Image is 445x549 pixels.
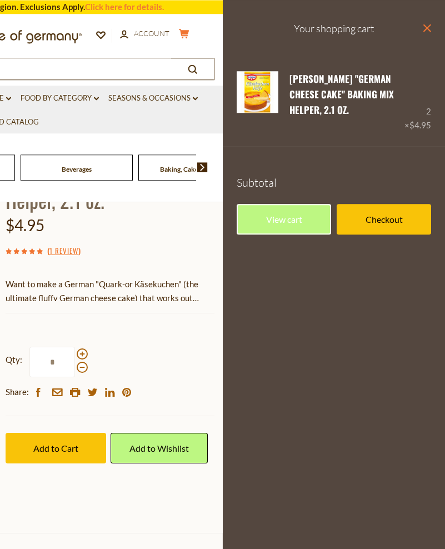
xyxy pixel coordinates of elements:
[237,176,277,189] span: Subtotal
[6,353,22,367] strong: Qty:
[237,71,278,113] img: Dr. Oetker "German Cheese Cake" Baking Mix Helper, 2.1 oz.
[134,29,169,38] span: Account
[21,92,99,104] a: Food By Category
[197,162,208,172] img: next arrow
[29,347,75,377] input: Qty:
[62,165,92,173] a: Beverages
[49,245,78,257] a: 1 Review
[6,385,29,399] span: Share:
[289,72,394,117] a: [PERSON_NAME] "German Cheese Cake" Baking Mix Helper, 2.1 oz.
[337,204,431,234] a: Checkout
[237,71,278,133] a: Dr. Oetker "German Cheese Cake" Baking Mix Helper, 2.1 oz.
[6,433,106,463] button: Add to Cart
[47,245,81,256] span: ( )
[404,71,431,133] div: 2 ×
[6,277,214,305] p: Want to make a German "Quark-or Käsekuchen" (the ultimate fluffy German cheese cake) that works o...
[111,433,208,463] a: Add to Wishlist
[108,92,198,104] a: Seasons & Occasions
[85,2,164,12] a: Click here for details.
[409,120,431,130] span: $4.95
[33,443,78,453] span: Add to Cart
[160,165,229,173] a: Baking, Cakes, Desserts
[6,216,44,234] span: $4.95
[237,204,331,234] a: View cart
[120,28,169,40] a: Account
